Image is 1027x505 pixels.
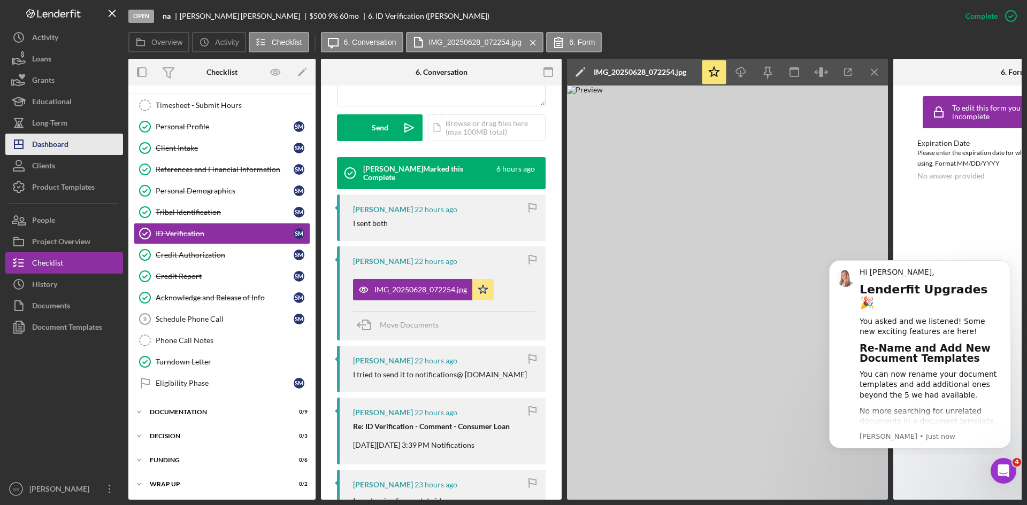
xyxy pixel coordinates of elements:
a: ID VerificationSM [134,223,310,244]
button: History [5,274,123,295]
a: Credit ReportSM [134,266,310,287]
div: 0 / 6 [288,457,308,463]
button: Loans [5,48,123,69]
a: 9Schedule Phone CallSM [134,308,310,330]
iframe: Intercom live chat [991,458,1016,484]
text: SS [13,486,20,492]
button: Activity [192,32,246,52]
button: Documents [5,295,123,316]
div: [PERSON_NAME] [353,205,413,214]
div: History [32,274,57,298]
div: Wrap up [150,481,281,487]
span: 4 [1013,458,1021,467]
button: Send [337,114,423,141]
div: S M [294,378,304,389]
div: Educational [32,91,72,115]
label: IMG_20250628_072254.jpg [429,38,522,46]
div: 60 mo [340,12,359,20]
a: Phone Call Notes [134,330,310,351]
button: People [5,209,123,231]
div: 0 / 2 [288,481,308,487]
div: [PERSON_NAME] Marked this Complete [363,165,495,182]
div: Loans [32,48,51,72]
time: 2025-09-23 21:50 [415,257,457,266]
button: Dashboard [5,134,123,155]
img: Preview [567,86,888,500]
div: [PERSON_NAME] [353,356,413,365]
button: Clients [5,155,123,176]
div: Send [372,114,388,141]
div: S M [294,314,304,324]
button: 6. Conversation [321,32,403,52]
p: Message from Allison, sent Just now [47,181,190,191]
a: Eligibility PhaseSM [134,372,310,394]
button: Educational [5,91,123,112]
div: Funding [150,457,281,463]
div: IMG_20250628_072254.jpg [594,68,686,76]
div: Timesheet - Submit Hours [156,101,310,110]
div: S M [294,250,304,260]
label: 6. Form [569,38,595,46]
button: Activity [5,27,123,48]
div: [PERSON_NAME] [27,478,96,502]
div: Turndown Letter [156,358,310,366]
div: Long-Term [32,112,67,136]
div: 9 % [328,12,338,20]
div: 6. Conversation [416,68,467,76]
button: Long-Term [5,112,123,134]
div: 6. Form [1001,68,1026,76]
div: IMG_20250628_072254.jpg [374,285,467,294]
div: Grants [32,69,55,94]
iframe: Intercom notifications message [813,251,1027,455]
time: 2025-09-23 20:39 [415,480,457,489]
time: 2025-09-23 21:42 [415,356,457,365]
div: Credit Authorization [156,251,294,259]
button: IMG_20250628_072254.jpg [353,279,494,300]
button: SS[PERSON_NAME] [5,478,123,500]
a: Personal DemographicsSM [134,180,310,201]
a: Tribal IdentificationSM [134,201,310,223]
button: Overview [128,32,189,52]
button: IMG_20250628_072254.jpg [406,32,544,52]
div: Phone Call Notes [156,336,310,345]
a: Turndown Letter [134,351,310,372]
div: No more searching for unrelated documents in a document template called "Document"! You can now a... [47,156,190,208]
div: Credit Report [156,272,294,281]
div: References and Financial Information [156,165,294,174]
time: 2025-09-23 21:35 [415,408,457,417]
div: Checklist [32,252,63,276]
div: S M [294,143,304,153]
div: [PERSON_NAME] [353,408,413,417]
button: Checklist [5,252,123,274]
div: [PERSON_NAME] [PERSON_NAME] [180,12,309,20]
button: Product Templates [5,176,123,198]
a: Project Overview [5,231,123,252]
div: Document Templates [32,316,102,340]
div: Acknowledge and Release of Info [156,293,294,302]
a: Timesheet - Submit Hours [134,95,310,116]
time: 2025-09-23 21:51 [415,205,457,214]
label: Activity [215,38,239,46]
div: 0 / 9 [288,409,308,415]
div: S M [294,164,304,175]
span: $500 [309,11,326,20]
a: References and Financial InformationSM [134,159,310,180]
div: 0 / 3 [288,433,308,439]
div: Eligibility Phase [156,379,294,387]
button: Complete [955,5,1022,27]
div: ID Verification [156,229,294,238]
button: Grants [5,69,123,91]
